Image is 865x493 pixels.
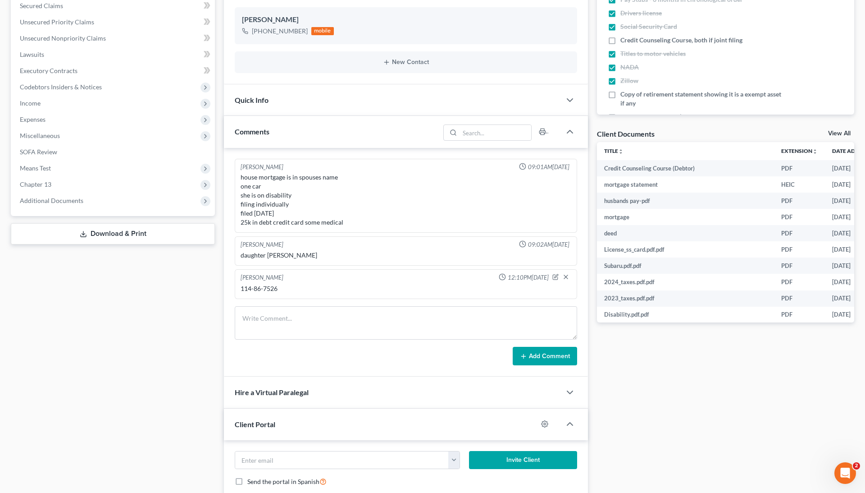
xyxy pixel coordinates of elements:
button: Invite Client [469,451,577,469]
td: 2024_taxes.pdf.pdf [597,274,774,290]
a: SOFA Review [13,144,215,160]
td: Subaru.pdf.pdf [597,258,774,274]
span: Unsecured Priority Claims [20,18,94,26]
a: View All [828,130,851,137]
input: Search... [460,125,531,140]
td: PDF [774,241,825,258]
span: Secured Claims [20,2,63,9]
span: Means Test [20,164,51,172]
span: Send the portal in Spanish [247,478,319,485]
a: Extensionunfold_more [781,147,818,154]
span: Titles to motor vehicles [620,49,686,58]
span: Credit Counseling Course, both if joint filing [620,36,742,45]
span: 09:01AM[DATE] [528,163,569,171]
td: Credit Counseling Course (Debtor) [597,160,774,176]
div: daughter [PERSON_NAME] [241,251,571,260]
span: 09:02AM[DATE] [528,240,569,249]
i: unfold_more [812,149,818,154]
span: Social Security Card [620,22,677,31]
span: Hire a Virtual Paralegal [235,388,309,396]
a: Executory Contracts [13,63,215,79]
span: Unsecured Nonpriority Claims [20,34,106,42]
button: Add Comment [513,347,577,366]
td: PDF [774,209,825,225]
span: Executory Contracts [20,67,77,74]
input: Enter email [235,452,449,469]
a: Titleunfold_more [604,147,624,154]
span: Additional Documents [20,197,83,204]
td: deed [597,225,774,241]
td: PDF [774,160,825,176]
span: Income [20,99,41,107]
span: Zillow [620,76,638,85]
div: [PERSON_NAME] [241,240,283,249]
span: Lawsuits [20,51,44,58]
span: Comments [235,127,269,136]
div: [PERSON_NAME] [241,273,283,282]
span: Chapter 13 [20,180,51,188]
span: Client Portal [235,420,275,428]
td: Disability.pdf.pdf [597,307,774,323]
span: Quick Info [235,96,269,104]
span: Miscellaneous [20,132,60,139]
span: 12:10PM[DATE] [508,273,549,282]
span: Copy of retirement statement showing it is a exempt asset if any [620,90,782,108]
div: mobile [311,27,334,35]
div: Client Documents [597,129,655,138]
div: [PERSON_NAME] [241,163,283,171]
div: 114-86-7526 [241,284,571,293]
td: PDF [774,307,825,323]
td: PDF [774,274,825,290]
div: [PERSON_NAME] [242,14,570,25]
td: mortgage statement [597,176,774,193]
span: Drivers license [620,9,662,18]
span: SOFA Review [20,148,57,156]
span: NADA [620,63,639,72]
td: PDF [774,290,825,307]
td: 2023_taxes.pdf.pdf [597,290,774,307]
td: PDF [774,258,825,274]
iframe: Intercom live chat [834,462,856,484]
span: Additional Creditors (Medical, or Creditors not on Credit Report) [620,112,782,130]
div: [PHONE_NUMBER] [252,27,308,36]
span: Codebtors Insiders & Notices [20,83,102,91]
i: unfold_more [618,149,624,154]
td: HEIC [774,176,825,193]
td: PDF [774,193,825,209]
td: License_ss_card.pdf.pdf [597,241,774,258]
span: 2 [853,462,860,470]
a: Unsecured Priority Claims [13,14,215,30]
a: Download & Print [11,223,215,244]
td: PDF [774,225,825,241]
button: New Contact [242,59,570,66]
td: mortgage [597,209,774,225]
span: Expenses [20,115,46,123]
a: Unsecured Nonpriority Claims [13,30,215,46]
td: husbands pay-pdf [597,193,774,209]
div: house mortgage is in spouses name one car she is on disability filing individually filed [DATE] 2... [241,173,571,227]
a: Lawsuits [13,46,215,63]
